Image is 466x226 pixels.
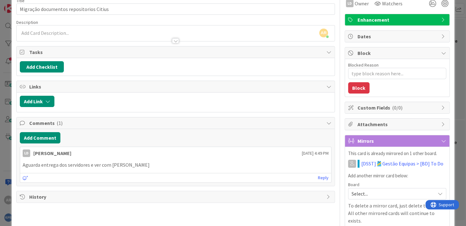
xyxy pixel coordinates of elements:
[361,160,443,167] a: [DSST]🎽Gestão Equipas > [BD] To Do
[13,1,29,8] span: Support
[392,105,402,111] span: ( 0/0 )
[348,62,379,68] label: Blocked Reason
[302,150,329,157] span: [DATE] 4:49 PM
[23,149,30,157] div: LD
[358,33,438,40] span: Dates
[348,82,369,94] button: Block
[318,174,329,182] a: Reply
[358,16,438,24] span: Enhancement
[29,193,323,201] span: History
[20,132,60,143] button: Add Comment
[319,29,328,37] span: AR
[20,96,54,107] button: Add Link
[16,3,335,15] input: type card name here...
[358,49,438,57] span: Block
[20,61,64,73] button: Add Checklist
[348,182,359,187] span: Board
[348,172,446,180] p: Add another mirror card below:
[57,120,63,126] span: ( 1 )
[16,19,38,25] span: Description
[29,119,323,127] span: Comments
[358,104,438,111] span: Custom Fields
[29,48,323,56] span: Tasks
[352,189,432,198] span: Select...
[348,150,446,157] p: This card is already mirrored on 1 other board.
[358,137,438,145] span: Mirrors
[348,202,446,224] p: To delete a mirror card, just delete the card. All other mirrored cards will continue to exists.
[23,161,329,169] p: Aguarda entrega dos servidores e ver com [PERSON_NAME]
[33,149,71,157] div: [PERSON_NAME]
[29,83,323,90] span: Links
[358,121,438,128] span: Attachments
